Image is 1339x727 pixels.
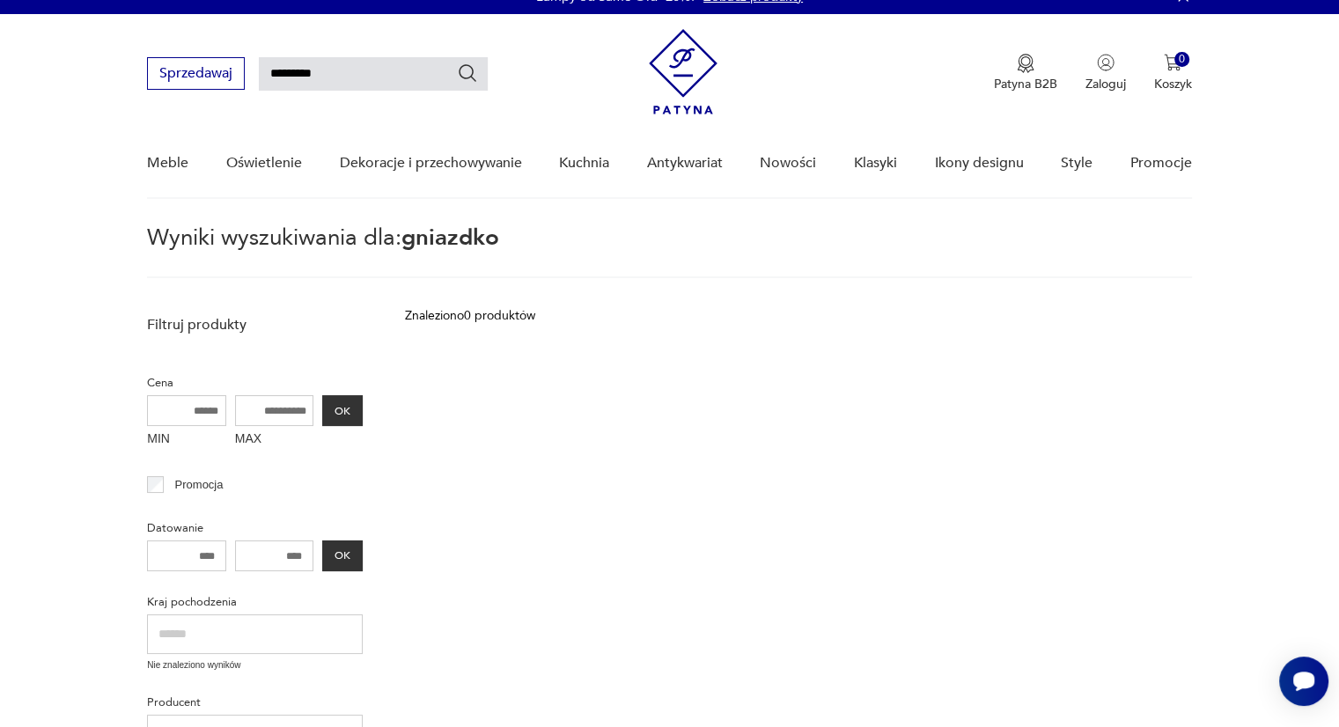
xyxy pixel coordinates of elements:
[1097,54,1115,71] img: Ikonka użytkownika
[994,54,1057,92] a: Ikona medaluPatyna B2B
[322,540,363,571] button: OK
[647,129,723,197] a: Antykwariat
[147,129,188,197] a: Meble
[147,373,363,393] p: Cena
[175,475,224,495] p: Promocja
[147,227,1191,278] p: Wyniki wyszukiwania dla:
[235,426,314,454] label: MAX
[760,129,816,197] a: Nowości
[1154,54,1192,92] button: 0Koszyk
[147,69,245,81] a: Sprzedawaj
[147,518,363,538] p: Datowanie
[147,57,245,90] button: Sprzedawaj
[147,693,363,712] p: Producent
[854,129,897,197] a: Klasyki
[405,306,535,326] div: Znaleziono 0 produktów
[1279,657,1328,706] iframe: Smartsupp widget button
[1085,54,1126,92] button: Zaloguj
[994,54,1057,92] button: Patyna B2B
[401,222,499,253] span: gniazdko
[322,395,363,426] button: OK
[1061,129,1093,197] a: Style
[1154,76,1192,92] p: Koszyk
[649,29,717,114] img: Patyna - sklep z meblami i dekoracjami vintage
[457,62,478,84] button: Szukaj
[339,129,521,197] a: Dekoracje i przechowywanie
[147,592,363,612] p: Kraj pochodzenia
[934,129,1023,197] a: Ikony designu
[559,129,609,197] a: Kuchnia
[147,315,363,334] p: Filtruj produkty
[1174,52,1189,67] div: 0
[1085,76,1126,92] p: Zaloguj
[1130,129,1192,197] a: Promocje
[226,129,302,197] a: Oświetlenie
[147,426,226,454] label: MIN
[147,658,363,672] p: Nie znaleziono wyników
[1164,54,1181,71] img: Ikona koszyka
[994,76,1057,92] p: Patyna B2B
[1017,54,1034,73] img: Ikona medalu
